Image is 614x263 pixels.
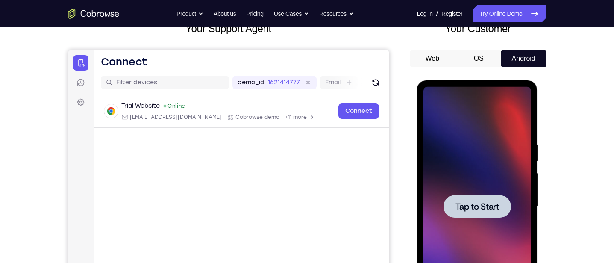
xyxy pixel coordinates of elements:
[217,64,239,71] span: +11 more
[417,5,433,22] a: Log In
[62,64,154,71] span: web@example.com
[473,5,546,22] a: Try Online Demo
[38,122,82,130] span: Tap to Start
[319,5,354,22] button: Resources
[53,64,154,71] div: Email
[159,64,212,71] div: App
[176,5,203,22] button: Product
[270,53,311,69] a: Connect
[410,50,455,67] button: Web
[246,5,263,22] a: Pricing
[95,53,118,59] div: Online
[96,55,98,57] div: New devices found.
[214,5,236,22] a: About us
[274,5,309,22] button: Use Cases
[436,9,438,19] span: /
[441,5,462,22] a: Register
[455,50,501,67] button: iOS
[26,115,94,137] button: Tap to Start
[68,21,389,36] h2: Your Support Agent
[410,21,546,36] h2: Your Customer
[167,64,212,71] span: Cobrowse demo
[501,50,546,67] button: Android
[68,9,119,19] a: Go to the home page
